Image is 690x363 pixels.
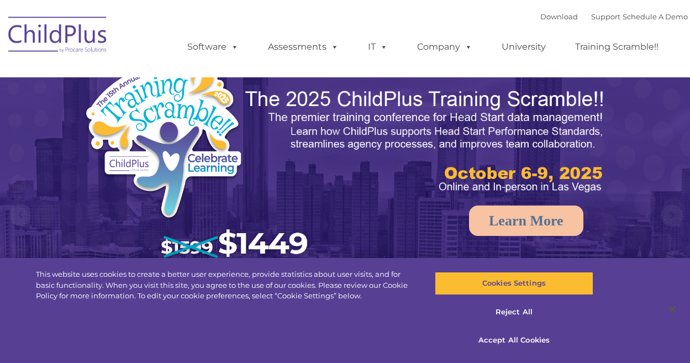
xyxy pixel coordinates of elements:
[540,12,688,21] font: |
[469,206,583,236] a: Learn More
[564,36,670,58] a: Training Scramble!!
[357,36,399,58] a: IT
[435,301,593,324] button: Reject All
[435,272,593,295] button: Cookies Settings
[491,36,557,58] a: University
[3,9,113,64] img: ChildPlus by Procare Solutions
[154,73,187,81] span: Last name
[257,36,350,58] a: Assessments
[406,36,483,58] a: Company
[540,12,578,21] a: Download
[591,12,620,21] a: Support
[660,297,684,322] button: Close
[154,118,201,127] span: Phone number
[435,329,593,352] button: Accept All Cookies
[623,12,688,21] a: Schedule A Demo
[176,36,250,58] a: Software
[36,269,414,302] div: This website uses cookies to create a better user experience, provide statistics about user visit...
